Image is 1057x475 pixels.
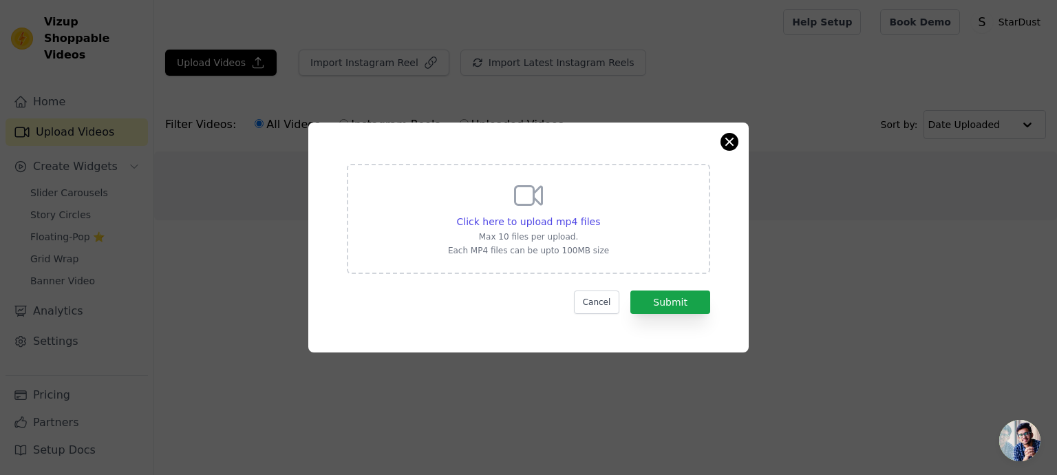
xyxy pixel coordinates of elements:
button: Cancel [574,291,620,314]
p: Max 10 files per upload. [448,231,609,242]
p: Each MP4 files can be upto 100MB size [448,245,609,256]
button: Submit [630,291,710,314]
span: Click here to upload mp4 files [457,216,601,227]
a: Open chat [999,420,1040,461]
button: Close modal [721,134,738,150]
